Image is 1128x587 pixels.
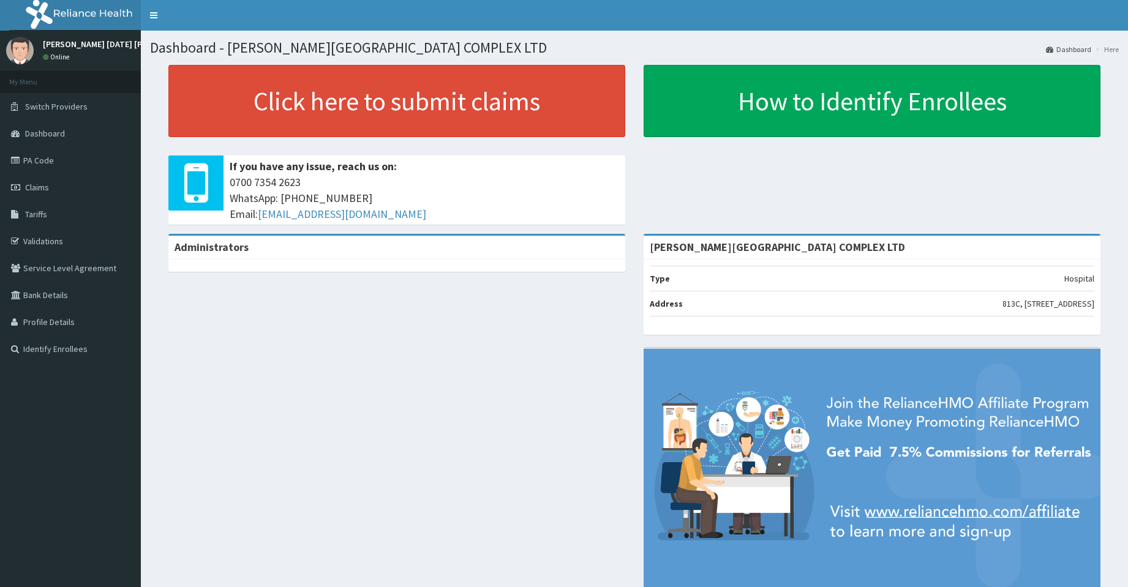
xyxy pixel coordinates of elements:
[43,53,72,61] a: Online
[650,240,905,254] strong: [PERSON_NAME][GEOGRAPHIC_DATA] COMPLEX LTD
[258,207,426,221] a: [EMAIL_ADDRESS][DOMAIN_NAME]
[6,37,34,64] img: User Image
[175,240,249,254] b: Administrators
[650,273,670,284] b: Type
[25,101,88,112] span: Switch Providers
[25,209,47,220] span: Tariffs
[25,128,65,139] span: Dashboard
[230,159,397,173] b: If you have any issue, reach us on:
[1092,44,1119,54] li: Here
[43,40,196,48] p: [PERSON_NAME] [DATE] [PERSON_NAME]
[150,40,1119,56] h1: Dashboard - [PERSON_NAME][GEOGRAPHIC_DATA] COMPLEX LTD
[1046,44,1091,54] a: Dashboard
[168,65,625,137] a: Click here to submit claims
[1002,297,1094,310] p: 813C, [STREET_ADDRESS]
[230,174,619,222] span: 0700 7354 2623 WhatsApp: [PHONE_NUMBER] Email:
[650,298,683,309] b: Address
[25,182,49,193] span: Claims
[1064,272,1094,285] p: Hospital
[644,65,1100,137] a: How to Identify Enrollees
